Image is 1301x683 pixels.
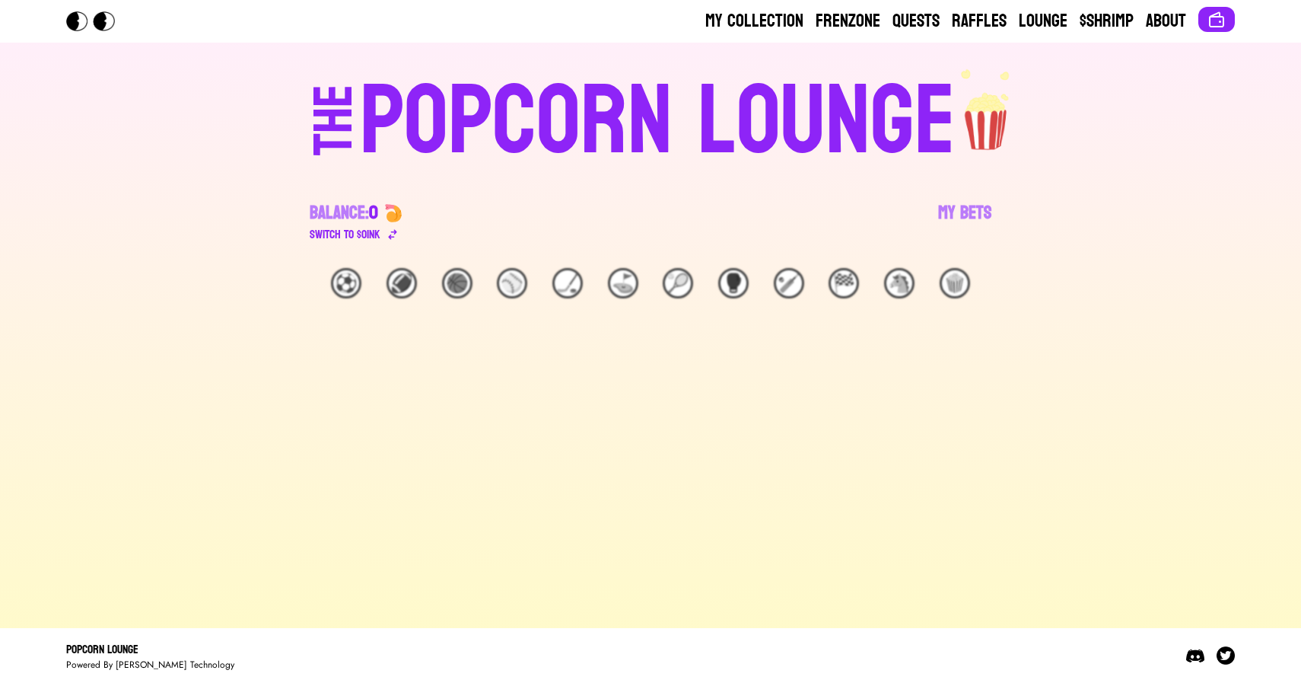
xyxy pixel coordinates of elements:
[938,201,991,244] a: My Bets
[1217,646,1235,665] img: Twitter
[310,225,380,244] div: Switch to $ OINK
[1207,11,1226,29] img: Connect wallet
[66,11,127,31] img: Popcorn
[829,268,859,298] div: 🏁
[952,9,1007,34] a: Raffles
[1186,646,1204,665] img: Discord
[310,201,378,225] div: Balance:
[1146,9,1186,34] a: About
[816,9,880,34] a: Frenzone
[360,73,956,171] div: POPCORN LOUNGE
[956,67,1018,152] img: popcorn
[884,268,915,298] div: 🐴
[705,9,803,34] a: My Collection
[497,268,527,298] div: ⚾️
[663,268,693,298] div: 🎾
[1080,9,1134,34] a: $Shrimp
[331,268,361,298] div: ⚽️
[608,268,638,298] div: ⛳️
[384,204,402,222] img: 🍤
[442,268,472,298] div: 🏀
[369,196,378,229] span: 0
[182,67,1119,171] a: THEPOPCORN LOUNGEpopcorn
[774,268,804,298] div: 🏏
[892,9,940,34] a: Quests
[386,268,417,298] div: 🏈
[66,640,234,659] div: Popcorn Lounge
[718,268,749,298] div: 🥊
[940,268,970,298] div: 🍿
[307,85,361,186] div: THE
[66,659,234,671] div: Powered By [PERSON_NAME] Technology
[552,268,583,298] div: 🏒
[1019,9,1067,34] a: Lounge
